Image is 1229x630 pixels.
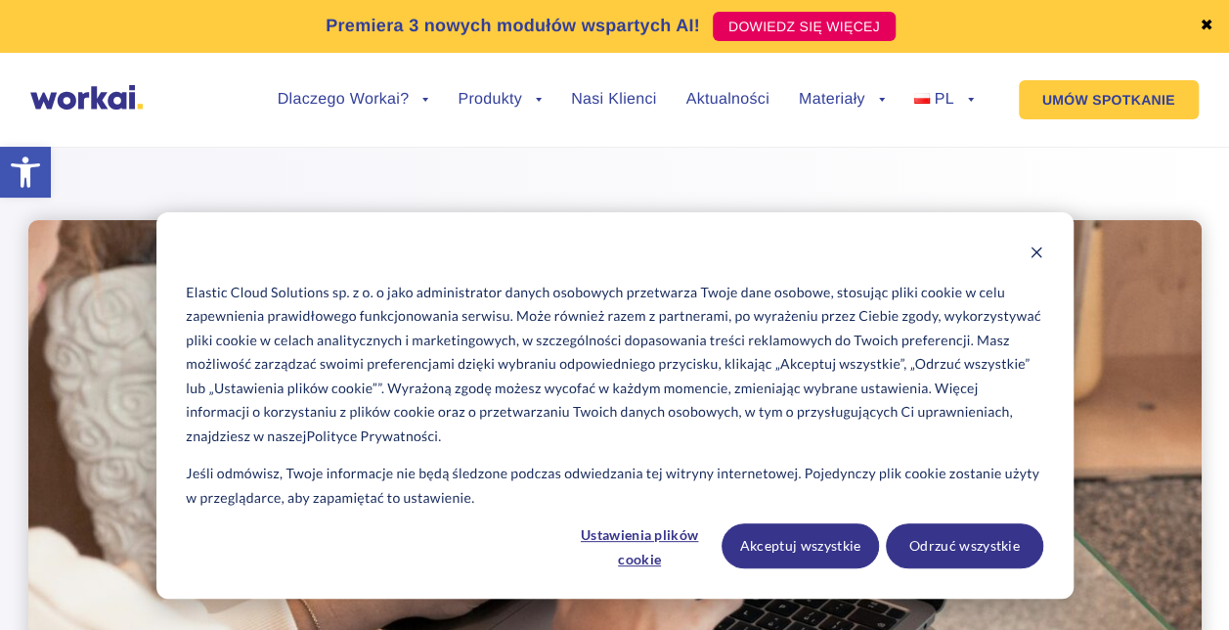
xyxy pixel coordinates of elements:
button: Odrzuć wszystkie [886,523,1043,568]
span: PL [934,91,953,108]
button: Dismiss cookie banner [1030,243,1043,267]
p: Premiera 3 nowych modułów wspartych AI! [326,13,700,39]
a: Polityce Prywatności. [307,425,442,449]
a: ✖ [1200,19,1213,34]
a: DOWIEDZ SIĘ WIĘCEJ [713,12,896,41]
p: Jeśli odmówisz, Twoje informacje nie będą śledzone podczas odwiedzania tej witryny internetowej. ... [186,462,1042,510]
button: Ustawienia plików cookie [564,523,715,568]
div: Cookie banner [156,212,1074,599]
a: UMÓW SPOTKANIE [1019,80,1199,119]
a: Dlaczego Workai? [278,92,429,108]
a: Aktualności [685,92,768,108]
p: Elastic Cloud Solutions sp. z o. o jako administrator danych osobowych przetwarza Twoje dane osob... [186,281,1042,449]
a: Materiały [799,92,885,108]
a: Produkty [458,92,542,108]
a: PL [914,92,974,108]
button: Akceptuj wszystkie [722,523,879,568]
a: Nasi Klienci [571,92,656,108]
